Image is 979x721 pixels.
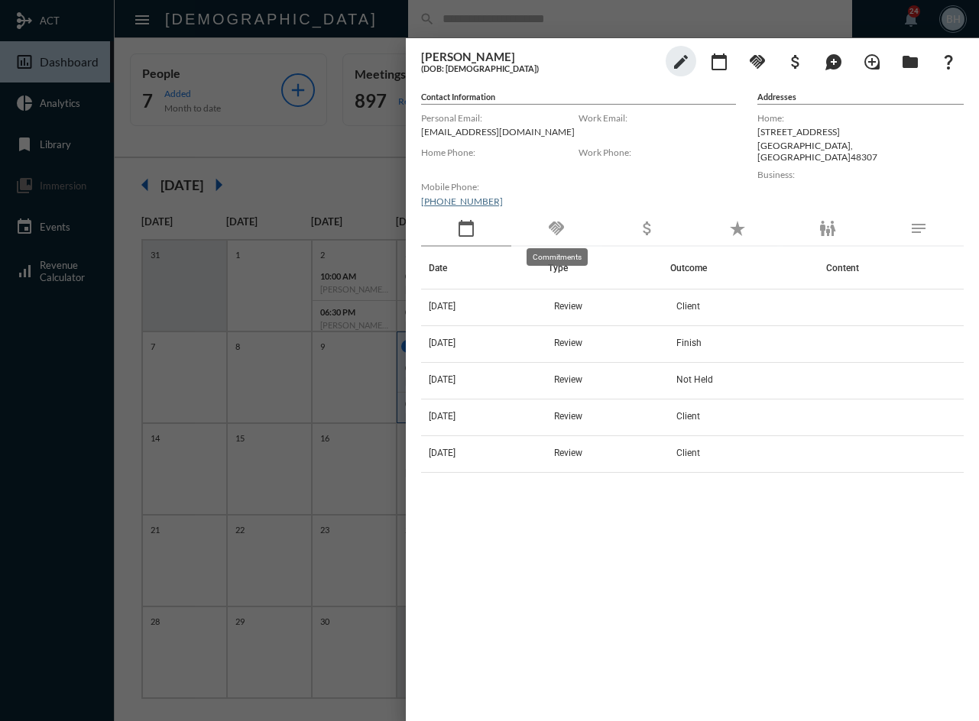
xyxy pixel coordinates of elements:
[742,46,773,76] button: Add Commitment
[786,53,805,71] mat-icon: attach_money
[547,219,566,238] mat-icon: handshake
[670,247,818,289] th: Outcome
[757,126,964,137] p: [STREET_ADDRESS]
[421,92,736,105] h5: Contact Information
[676,338,702,348] span: Finish
[421,196,503,207] a: [PHONE_NUMBER]
[457,219,475,238] mat-icon: calendar_today
[757,140,964,163] p: [GEOGRAPHIC_DATA] , [GEOGRAPHIC_DATA] 48307
[819,219,837,238] mat-icon: family_restroom
[421,112,579,124] label: Personal Email:
[421,50,658,63] h3: [PERSON_NAME]
[429,448,455,458] span: [DATE]
[748,53,767,71] mat-icon: handshake
[728,219,747,238] mat-icon: star_rate
[901,53,919,71] mat-icon: folder
[780,46,811,76] button: Add Business
[909,219,928,238] mat-icon: notes
[579,112,736,124] label: Work Email:
[676,411,700,422] span: Client
[819,46,849,76] button: Add Mention
[704,46,734,76] button: Add meeting
[757,92,964,105] h5: Addresses
[676,448,700,458] span: Client
[857,46,887,76] button: Add Introduction
[819,247,964,289] th: Content
[554,448,582,458] span: Review
[895,46,926,76] button: Archives
[421,147,579,158] label: Home Phone:
[421,181,579,192] label: Mobile Phone:
[672,53,690,71] mat-icon: edit
[429,301,455,312] span: [DATE]
[863,53,881,71] mat-icon: loupe
[554,411,582,422] span: Review
[710,53,728,71] mat-icon: calendar_today
[939,53,958,71] mat-icon: question_mark
[933,46,964,76] button: What If?
[638,219,656,238] mat-icon: attach_money
[554,301,582,312] span: Review
[554,374,582,385] span: Review
[421,247,548,289] th: Date
[757,112,964,124] label: Home:
[421,126,579,137] p: [EMAIL_ADDRESS][DOMAIN_NAME]
[527,248,588,266] div: Commitments
[579,147,736,158] label: Work Phone:
[429,411,455,422] span: [DATE]
[429,374,455,385] span: [DATE]
[429,338,455,348] span: [DATE]
[676,374,713,385] span: Not Held
[554,338,582,348] span: Review
[825,53,843,71] mat-icon: maps_ugc
[666,46,696,76] button: edit person
[757,169,964,180] label: Business:
[421,63,658,73] h5: (DOB: [DEMOGRAPHIC_DATA])
[676,301,700,312] span: Client
[548,247,670,289] th: Type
